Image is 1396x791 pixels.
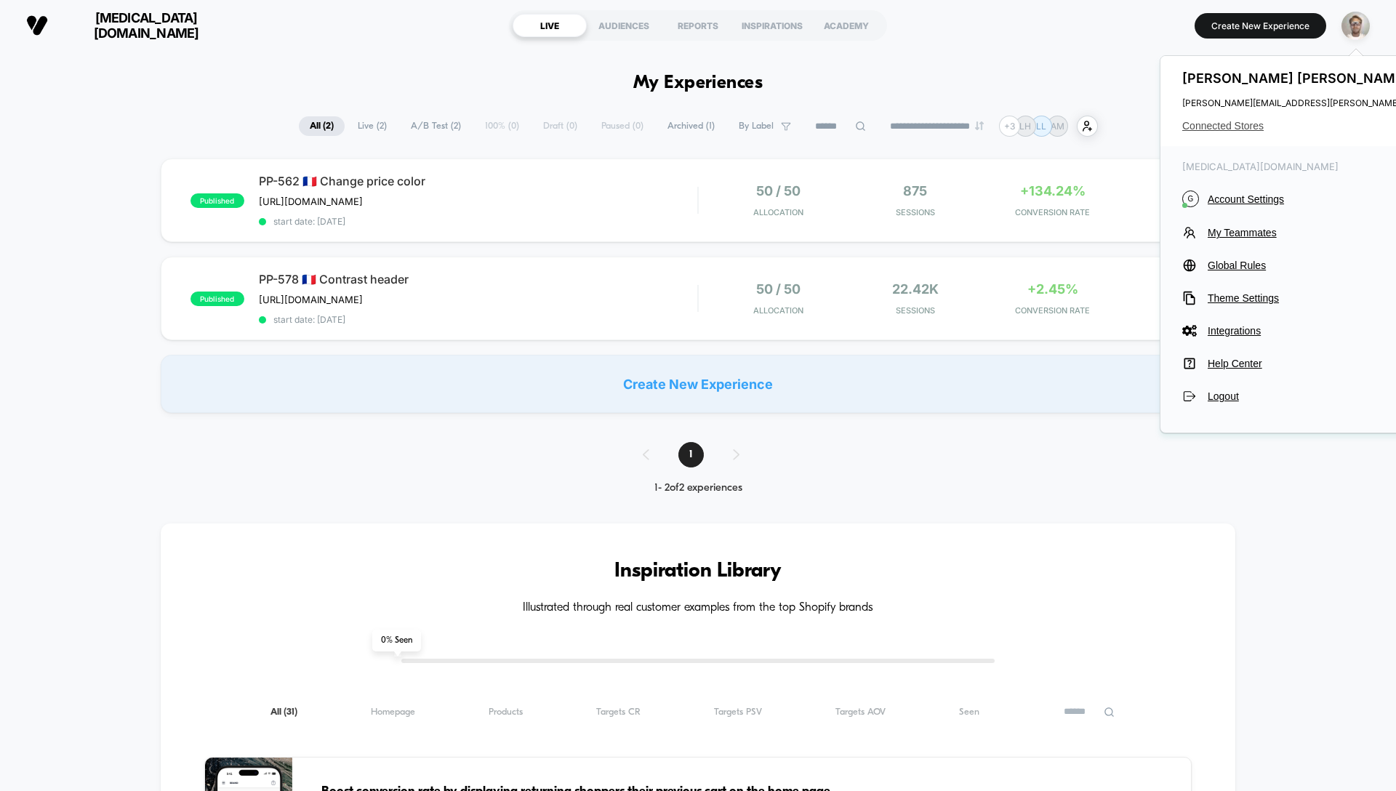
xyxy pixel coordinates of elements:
[259,314,697,325] span: start date: [DATE]
[987,305,1118,316] span: CONVERSION RATE
[22,9,238,41] button: [MEDICAL_DATA][DOMAIN_NAME]
[1020,183,1086,198] span: +134.24%
[753,305,803,316] span: Allocation
[987,207,1118,217] span: CONVERSION RATE
[628,482,769,494] div: 1 - 2 of 2 experiences
[204,560,1192,583] h3: Inspiration Library
[59,10,233,41] span: [MEDICAL_DATA][DOMAIN_NAME]
[851,207,981,217] span: Sessions
[284,707,297,717] span: ( 31 )
[1182,190,1199,207] i: G
[661,14,735,37] div: REPORTS
[735,14,809,37] div: INSPIRATIONS
[1341,12,1370,40] img: ppic
[489,707,523,718] span: Products
[1019,121,1031,132] p: LH
[259,272,697,286] span: PP-578 🇫🇷 Contrast header
[204,601,1192,615] h4: Illustrated through real customer examples from the top Shopify brands
[596,707,641,718] span: Targets CR
[587,14,661,37] div: AUDIENCES
[975,121,984,130] img: end
[999,116,1020,137] div: + 3
[835,707,886,718] span: Targets AOV
[371,707,415,718] span: Homepage
[190,292,244,306] span: published
[1027,281,1078,297] span: +2.45%
[190,193,244,208] span: published
[959,707,979,718] span: Seen
[1195,13,1326,39] button: Create New Experience
[400,116,472,136] span: A/B Test ( 2 )
[1036,121,1046,132] p: LL
[259,294,363,305] span: [URL][DOMAIN_NAME]
[714,707,762,718] span: Targets PSV
[513,14,587,37] div: LIVE
[678,442,704,467] span: 1
[299,116,345,136] span: All ( 2 )
[851,305,981,316] span: Sessions
[1337,11,1374,41] button: ppic
[809,14,883,37] div: ACADEMY
[259,216,697,227] span: start date: [DATE]
[372,630,421,651] span: 0 % Seen
[259,196,363,207] span: [URL][DOMAIN_NAME]
[903,183,927,198] span: 875
[270,707,297,718] span: All
[26,15,48,36] img: Visually logo
[753,207,803,217] span: Allocation
[1051,121,1064,132] p: AM
[756,183,801,198] span: 50 / 50
[657,116,726,136] span: Archived ( 1 )
[756,281,801,297] span: 50 / 50
[161,355,1235,413] div: Create New Experience
[347,116,398,136] span: Live ( 2 )
[259,174,697,188] span: PP-562 🇫🇷 Change price color
[633,73,763,94] h1: My Experiences
[739,121,774,132] span: By Label
[892,281,939,297] span: 22.42k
